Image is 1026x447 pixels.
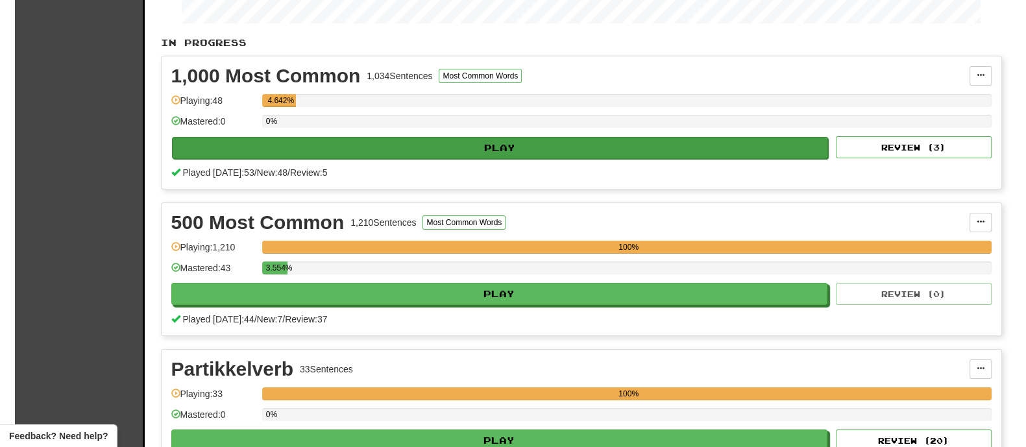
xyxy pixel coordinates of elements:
span: New: 7 [257,314,283,324]
div: Playing: 33 [171,387,256,409]
div: Mastered: 0 [171,115,256,136]
div: 33 Sentences [300,363,353,376]
div: Mastered: 0 [171,408,256,429]
div: Partikkelverb [171,359,293,379]
button: Most Common Words [422,215,506,230]
span: / [254,167,257,178]
span: / [282,314,285,324]
div: 500 Most Common [171,213,345,232]
div: 1,000 Most Common [171,66,361,86]
button: Play [172,137,829,159]
div: 4.642% [266,94,296,107]
span: Played [DATE]: 53 [182,167,254,178]
div: 100% [266,241,992,254]
span: Played [DATE]: 44 [182,314,254,324]
div: 3.554% [266,261,288,274]
div: 1,034 Sentences [367,69,432,82]
span: Review: 37 [285,314,327,324]
div: Playing: 1,210 [171,241,256,262]
div: Playing: 48 [171,94,256,115]
button: Most Common Words [439,69,522,83]
span: New: 48 [257,167,287,178]
p: In Progress [161,36,1002,49]
button: Review (3) [836,136,992,158]
button: Play [171,283,828,305]
span: Open feedback widget [9,429,108,442]
div: Mastered: 43 [171,261,256,283]
span: / [254,314,257,324]
span: / [287,167,290,178]
button: Review (0) [836,283,992,305]
div: 100% [266,387,992,400]
span: Review: 5 [290,167,328,178]
div: 1,210 Sentences [350,216,416,229]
